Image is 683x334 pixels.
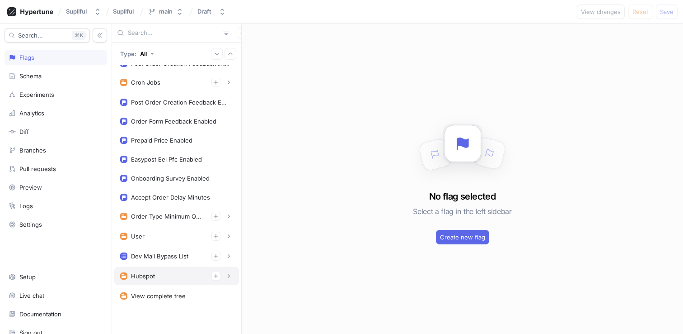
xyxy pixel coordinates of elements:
div: Schema [19,72,42,80]
div: Branches [19,147,46,154]
span: Create new flag [440,234,485,240]
h3: No flag selected [429,190,496,203]
button: Expand all [211,48,223,60]
div: Accept Order Delay Minutes [131,194,210,201]
div: Preview [19,184,42,191]
div: Hubspot [131,272,155,280]
div: Easypost Eel Pfc Enabled [131,156,202,163]
div: All [140,50,147,57]
div: Experiments [19,91,54,98]
h5: Select a flag in the left sidebar [413,203,511,219]
button: Reset [628,5,652,19]
button: View changes [577,5,625,19]
div: Draft [197,8,211,15]
div: Diff [19,128,29,135]
div: main [159,8,173,15]
button: Search...K [5,28,90,43]
span: Reset [632,9,648,14]
div: Order Form Feedback Enabled [131,118,216,125]
div: Dev Mail Bypass List [131,253,188,260]
button: Draft [194,4,229,19]
input: Search... [128,29,220,38]
div: Order Type Minimum Quantities [131,213,204,220]
div: Logs [19,202,33,210]
button: Create new flag [436,230,489,244]
button: Supliful [62,4,105,19]
button: Save [656,5,678,19]
a: Documentation [5,306,107,322]
button: Collapse all [225,48,236,60]
div: Settings [19,221,42,228]
button: main [145,4,187,19]
div: Onboarding Survey Enabled [131,175,210,182]
div: User [131,233,145,240]
button: Type: All [117,46,157,62]
div: Setup [19,273,36,281]
span: Supliful [113,8,134,14]
div: View complete tree [131,292,186,300]
span: Search... [18,33,43,38]
div: Analytics [19,110,44,117]
div: Post Order Creation Feedback Enabled [131,99,229,106]
div: Cron Jobs [131,79,160,86]
div: K [72,31,86,40]
span: Save [660,9,674,14]
span: View changes [581,9,621,14]
div: Prepaid Price Enabled [131,137,192,144]
div: Live chat [19,292,44,299]
p: Type: [120,50,136,57]
div: Supliful [66,8,87,15]
div: Pull requests [19,165,56,172]
div: Documentation [19,310,61,318]
div: Flags [19,54,34,61]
